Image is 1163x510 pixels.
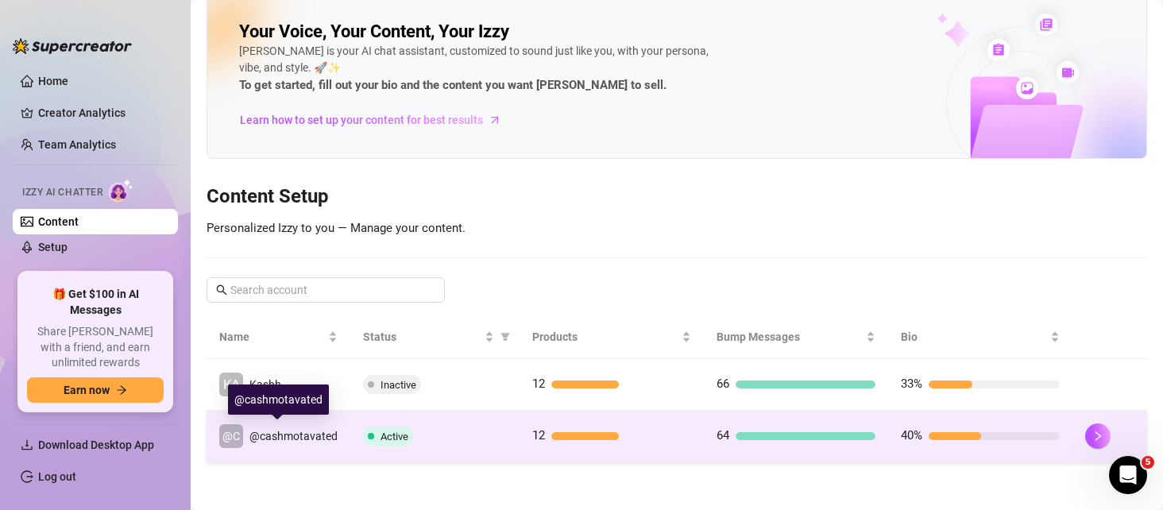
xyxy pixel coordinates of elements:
[216,284,227,296] span: search
[901,328,1047,346] span: Bio
[21,439,33,451] span: download
[38,241,68,253] a: Setup
[22,185,102,200] span: Izzy AI Chatter
[532,428,545,442] span: 12
[717,428,729,442] span: 64
[240,111,483,129] span: Learn how to set up your content for best results
[239,78,667,92] strong: To get started, fill out your bio and the content you want [PERSON_NAME] to sell.
[207,315,350,359] th: Name
[350,315,520,359] th: Status
[1085,423,1111,449] button: right
[109,179,133,202] img: AI Chatter
[717,377,729,391] span: 66
[704,315,888,359] th: Bump Messages
[38,138,116,151] a: Team Analytics
[520,315,704,359] th: Products
[901,377,922,391] span: 33%
[381,379,416,391] span: Inactive
[487,112,503,128] span: arrow-right
[38,439,154,451] span: Download Desktop App
[27,287,164,318] span: 🎁 Get $100 in AI Messages
[239,21,509,43] h2: Your Voice, Your Content, Your Izzy
[207,184,1147,210] h3: Content Setup
[219,328,325,346] span: Name
[38,215,79,228] a: Content
[1109,456,1147,494] iframe: Intercom live chat
[888,315,1072,359] th: Bio
[717,328,863,346] span: Bump Messages
[38,470,76,483] a: Log out
[239,43,716,95] div: [PERSON_NAME] is your AI chat assistant, customized to sound just like you, with your persona, vi...
[27,377,164,403] button: Earn nowarrow-right
[13,38,132,54] img: logo-BBDzfeDw.svg
[497,325,513,349] span: filter
[228,384,329,415] div: @cashmotavated
[222,427,240,445] span: @C
[239,107,513,133] a: Learn how to set up your content for best results
[27,324,164,371] span: Share [PERSON_NAME] with a friend, and earn unlimited rewards
[64,384,110,396] span: Earn now
[532,328,678,346] span: Products
[381,431,408,442] span: Active
[38,100,165,126] a: Creator Analytics
[38,75,68,87] a: Home
[532,377,545,391] span: 12
[116,384,127,396] span: arrow-right
[230,281,423,299] input: Search account
[1092,431,1103,442] span: right
[901,428,922,442] span: 40%
[249,430,338,442] span: @cashmotavated
[222,373,240,395] span: KA
[207,221,466,235] span: Personalized Izzy to you — Manage your content.
[500,332,510,342] span: filter
[1142,456,1154,469] span: 5
[363,328,481,346] span: Status
[249,378,281,391] span: Kashh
